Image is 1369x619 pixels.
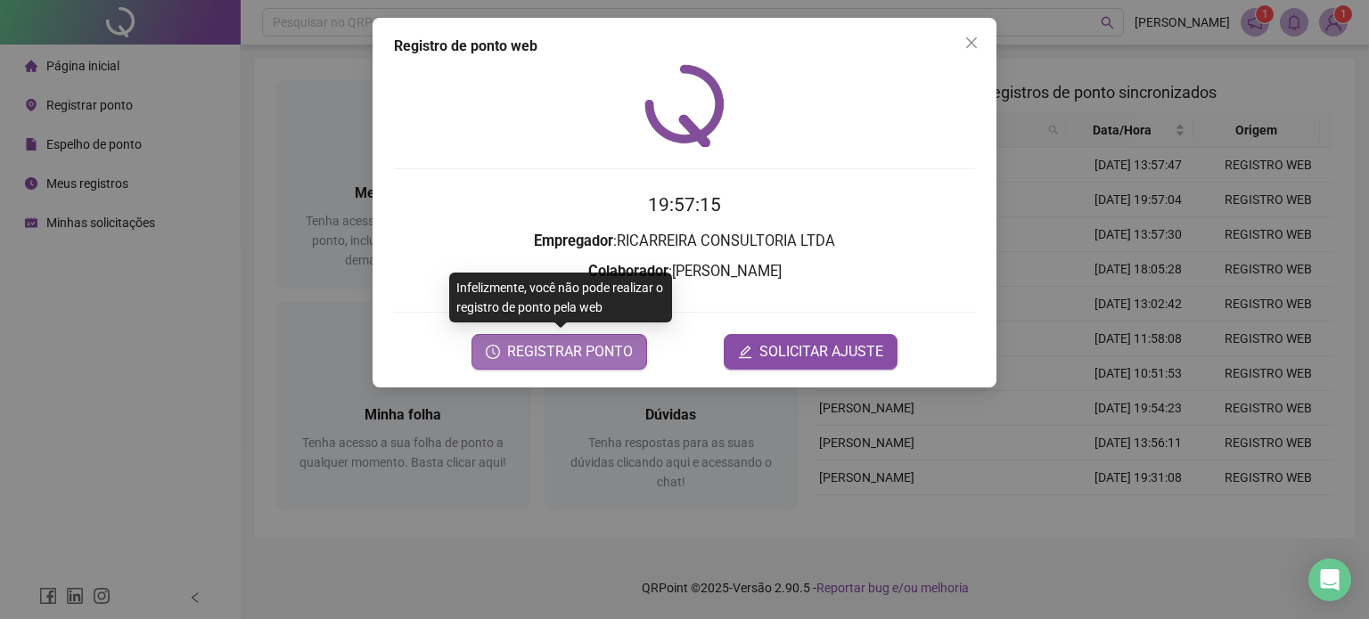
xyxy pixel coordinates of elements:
h3: : [PERSON_NAME] [394,260,975,283]
strong: Colaborador [588,263,668,280]
h3: : RICARREIRA CONSULTORIA LTDA [394,230,975,253]
img: QRPoint [644,64,725,147]
span: clock-circle [486,345,500,359]
div: Registro de ponto web [394,36,975,57]
span: close [964,36,979,50]
span: REGISTRAR PONTO [507,341,633,362]
button: editSOLICITAR AJUSTE [724,334,898,370]
span: edit [738,345,752,359]
div: Open Intercom Messenger [1308,558,1351,601]
button: Close [957,29,986,57]
button: REGISTRAR PONTO [471,334,647,370]
div: Infelizmente, você não pode realizar o registro de ponto pela web [449,273,672,322]
strong: Empregador [534,232,613,249]
span: SOLICITAR AJUSTE [759,341,883,362]
time: 19:57:15 [648,194,721,216]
